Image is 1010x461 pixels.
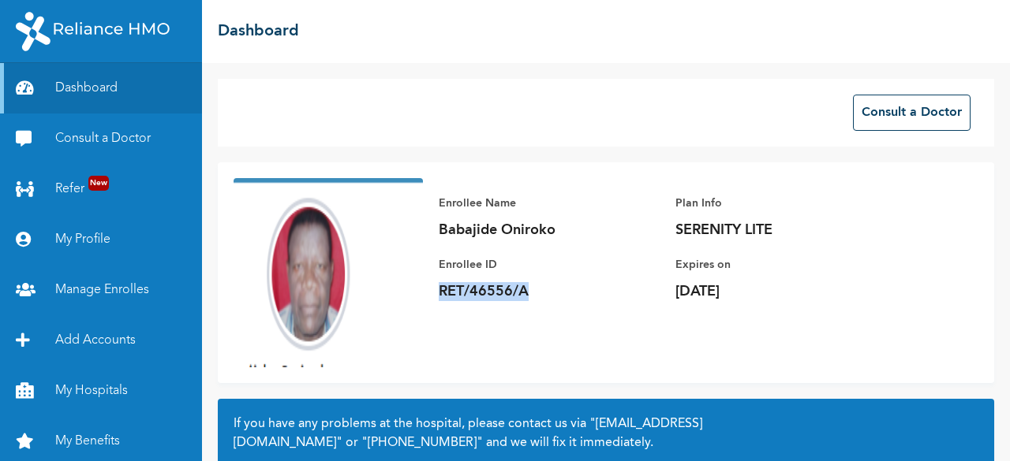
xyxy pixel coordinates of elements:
p: [DATE] [675,282,896,301]
p: RET/46556/A [439,282,660,301]
button: Consult a Doctor [853,95,971,131]
img: Enrollee [234,178,423,367]
a: "[PHONE_NUMBER]" [361,437,483,449]
p: Expires on [675,255,896,274]
p: SERENITY LITE [675,221,896,240]
p: Enrollee ID [439,255,660,274]
span: New [88,176,109,191]
p: Babajide Oniroko [439,221,660,240]
p: Plan Info [675,194,896,213]
p: Enrollee Name [439,194,660,213]
img: RelianceHMO's Logo [16,12,170,51]
h2: If you have any problems at the hospital, please contact us via or and we will fix it immediately. [234,415,978,452]
h2: Dashboard [218,20,299,43]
